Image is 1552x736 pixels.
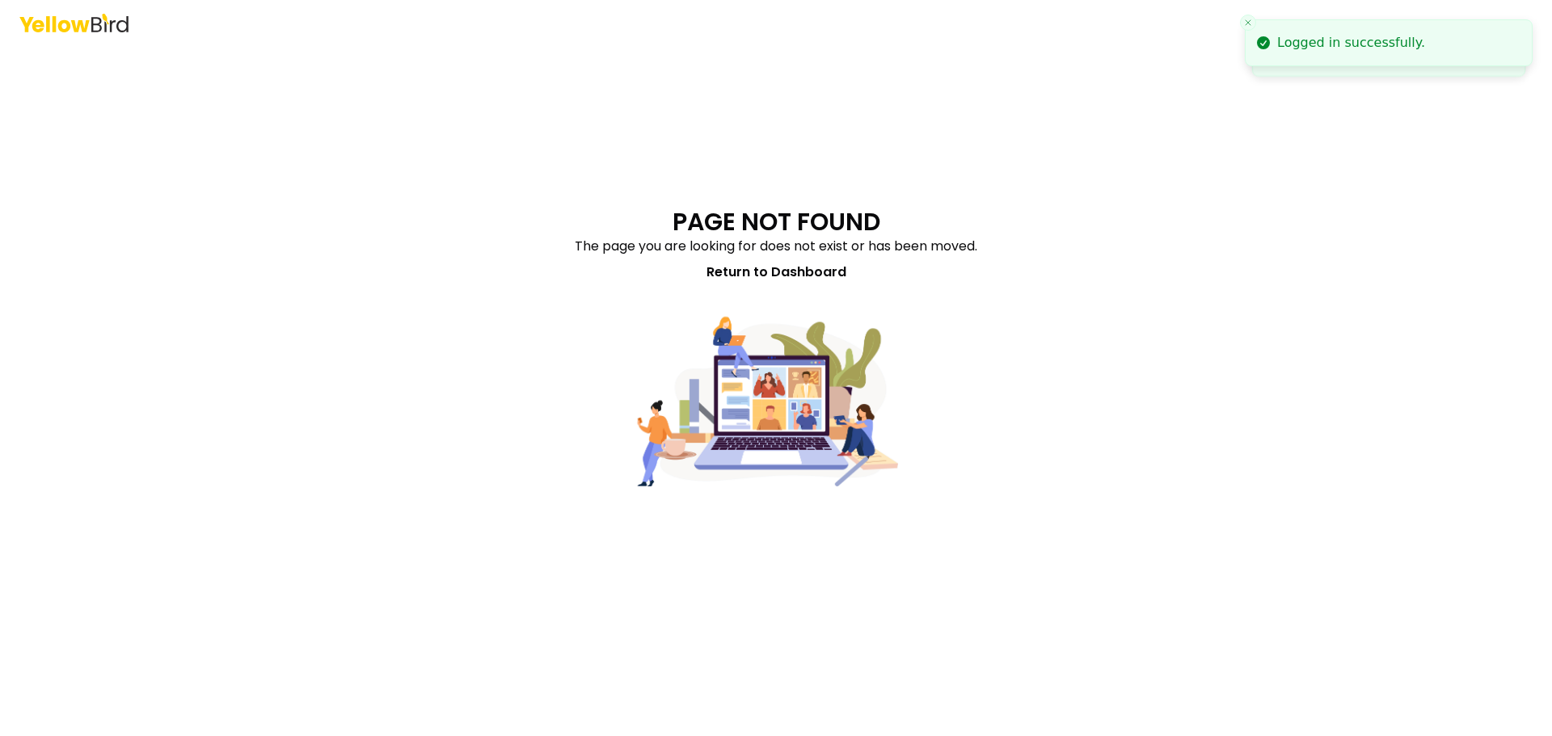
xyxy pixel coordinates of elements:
[697,256,856,288] a: Return to Dashboard
[1277,33,1425,53] div: Logged in successfully.
[1240,15,1256,31] button: Close toast
[556,301,996,557] img: Page not found
[673,208,880,237] h1: PAGE NOT FOUND
[575,237,977,256] p: The page you are looking for does not exist or has been moved.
